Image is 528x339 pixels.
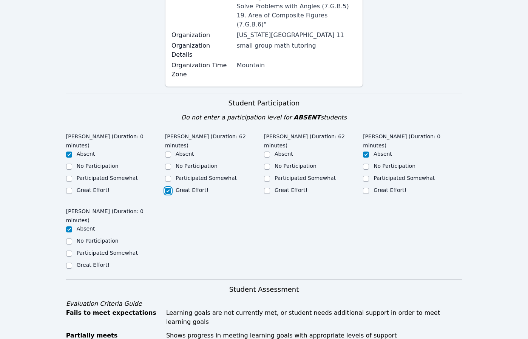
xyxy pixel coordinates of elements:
label: Organization Details [171,41,232,59]
label: No Participation [77,238,119,244]
label: Participated Somewhat [275,175,336,181]
legend: [PERSON_NAME] (Duration: 0 minutes) [363,130,462,150]
legend: [PERSON_NAME] (Duration: 0 minutes) [66,130,165,150]
label: No Participation [275,163,316,169]
label: Absent [374,151,392,157]
label: Organization [171,31,232,40]
div: Mountain [237,61,357,70]
label: No Participation [77,163,119,169]
label: Organization Time Zone [171,61,232,79]
div: [US_STATE][GEOGRAPHIC_DATA] 11 [237,31,357,40]
label: Great Effort! [176,187,208,193]
div: small group math tutoring [237,41,357,50]
label: Great Effort! [374,187,406,193]
legend: [PERSON_NAME] (Duration: 0 minutes) [66,204,165,225]
label: Great Effort! [275,187,307,193]
h3: Student Assessment [66,284,462,295]
label: Absent [176,151,194,157]
label: Absent [77,151,95,157]
label: No Participation [176,163,218,169]
legend: [PERSON_NAME] (Duration: 62 minutes) [264,130,363,150]
label: Participated Somewhat [374,175,435,181]
label: Great Effort! [77,262,110,268]
div: Fails to meet expectations [66,308,162,327]
h3: Student Participation [66,98,462,108]
span: ABSENT [293,114,320,121]
label: Absent [275,151,293,157]
label: Participated Somewhat [77,175,138,181]
div: Evaluation Criteria Guide [66,299,462,308]
div: Do not enter a participation level for students [66,113,462,122]
label: Participated Somewhat [176,175,237,181]
legend: [PERSON_NAME] (Duration: 62 minutes) [165,130,264,150]
div: Learning goals are not currently met, or student needs additional support in order to meet learni... [166,308,462,327]
label: Great Effort! [77,187,110,193]
label: Participated Somewhat [77,250,138,256]
label: Absent [77,226,95,232]
label: No Participation [374,163,415,169]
